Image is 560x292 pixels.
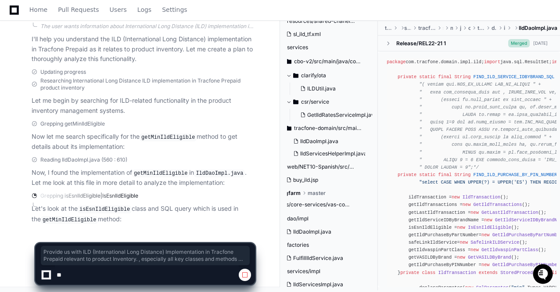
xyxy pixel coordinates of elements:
[438,74,452,79] span: final
[396,40,446,47] div: Release/REL22-21 1
[32,132,255,152] p: Now let me search specifically for the method to get details about its implementation:
[286,123,291,133] svg: Directory
[32,96,255,116] p: Let me begin by searching for ILD-related functionality in the product inventory management systems.
[132,169,189,177] code: getMinIldEligible
[457,225,465,230] span: new
[468,225,511,230] span: IsEsnIldEligible
[137,7,151,12] span: Logs
[62,92,106,99] a: Powered byPylon
[290,148,365,160] button: IldServicesHelperImpl.java
[398,74,416,79] span: private
[300,150,367,157] span: IldServicesHelperImpl.java
[29,7,47,12] span: Home
[283,28,351,40] button: sl_ild_tf.xml
[40,156,127,163] span: Reading IldDaoImpl.java (560 : 610)
[307,112,377,119] span: GetIldRatesServiceImpl.java
[297,83,365,95] button: ILDUtil.java
[419,74,435,79] span: static
[468,25,470,32] span: com
[287,44,308,51] span: services
[508,39,530,47] span: Merged
[9,9,26,26] img: PlayerZero
[454,74,470,79] span: String
[438,172,452,177] span: final
[484,217,492,223] span: new
[519,25,557,32] span: IldDaoImpl.java
[308,190,326,197] span: master
[463,202,470,207] span: new
[32,34,255,64] p: I'll help you understand the ILD (International Long Distance) implementation in Tracfone Prepaid...
[272,160,356,174] button: web/NET10-Spanish/src/main/webapp
[287,215,309,222] span: dao/impl
[283,226,344,238] button: IldDaoImpl.java
[272,212,349,226] button: dao/impl
[40,77,255,91] span: Researching International Long Distance ILD implementation in Tracfone Prepaid product inventory
[532,263,556,287] iframe: Open customer support
[283,174,351,186] button: buy_ild.jsp
[286,68,370,83] button: clarify/ota
[307,85,336,92] span: ILDUtil.java
[301,98,329,105] span: csr/service
[533,40,548,47] div: [DATE]
[294,125,363,132] span: tracfone-domain/src/main/java/com/tracfone/domain/impl/ild
[272,40,356,54] button: services
[272,14,356,28] button: resources/shared-chanel-blocks/src/main/resources/web/chanel/blocks/direct/safelink/unlimited
[30,74,115,81] div: We're offline, we'll be back soon
[293,70,298,81] svg: Directory
[287,163,356,170] span: web/NET10-Spanish/src/main/webapp
[279,121,363,135] button: tracfone-domain/src/main/java/com/tracfone/domain/impl/ild
[149,68,160,79] button: Start new chat
[290,135,365,148] button: IldDaoImpl.java
[301,72,326,79] span: clarify/ota
[293,31,321,38] span: sl_ild_tf.xml
[78,205,132,213] code: isEsnIldEligible
[286,56,291,67] svg: Directory
[474,74,555,79] span: FIND_ILD_SERVICE_IDBYBRAND_SQL
[398,172,416,177] span: private
[265,198,349,212] button: /ws/core-services/vas-core-services/src/main/java/com/tracfone/ws/vas
[162,7,187,12] span: Settings
[460,25,462,32] span: java
[279,54,363,68] button: cbo-v2/src/main/java/com/tracfone
[194,169,245,177] code: IldDaoImpl.java
[32,168,255,188] p: Now, I found the implementation of in . Let me look at this file in more detail to analyze the im...
[40,23,255,30] div: The user wants information about International Long Distance (ILD) implementation in Tracfone Pre...
[294,58,363,65] span: cbo-v2/src/main/java/com/tracfone
[470,210,478,215] span: new
[450,25,453,32] span: main
[40,68,86,76] span: Updating progress
[474,172,557,177] span: FIND_ILD_PURCHASE_BY_PIN_NUMBER
[297,109,372,121] button: GetIldRatesServiceImpl.java
[58,7,99,12] span: Pull Requests
[484,59,500,65] span: import
[110,7,127,12] span: Users
[40,120,105,127] span: Grepping getMinIldEligible
[9,65,25,81] img: 1736555170064-99ba0984-63c1-480f-8ee9-699278ef63ed
[40,192,138,199] span: Grepping isEsnIldEligible|IsEsnIldEligible
[87,92,106,99] span: Pylon
[32,204,255,224] p: Let's look at the class and SQL query which is used in the method:
[474,202,522,207] span: GetIldTransactions
[43,249,247,263] span: Provide us with ILD (International Long Distance) Implementation in Tracfone Prepaid relevant to ...
[419,172,435,177] span: static
[9,35,160,49] div: Welcome
[30,65,144,74] div: Start new chat
[385,25,392,32] span: tracfone
[287,18,356,25] span: resources/shared-chanel-blocks/src/main/resources/web/chanel/blocks/direct/safelink/unlimited
[387,59,406,65] span: package
[504,25,506,32] span: impl
[452,195,459,200] span: new
[300,138,338,145] span: IldDaoImpl.java
[463,195,500,200] span: IldTransaction
[492,25,497,32] span: domain
[404,25,411,32] span: services
[140,133,197,141] code: getMinIldEligible
[477,25,485,32] span: tracfone
[41,216,98,224] code: getMinIldEligible
[293,97,298,107] svg: Directory
[454,172,470,177] span: String
[293,177,318,184] span: buy_ild.jsp
[481,210,538,215] span: GetLastIldTransaction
